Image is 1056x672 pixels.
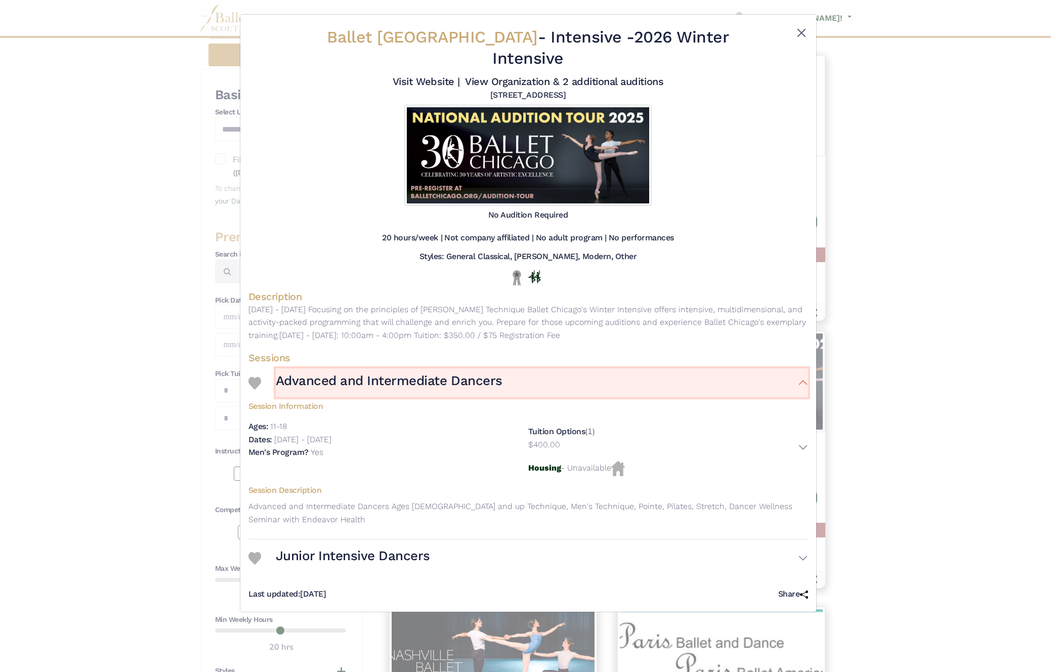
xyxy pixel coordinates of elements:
p: 11-18 [270,422,287,431]
img: Heart [248,552,261,565]
h5: Tuition Options [528,427,585,436]
h5: 20 hours/week | [382,233,442,243]
h5: Session Description [248,485,808,496]
h3: Junior Intensive Dancers [276,548,430,565]
img: Logo [404,105,652,206]
a: Visit Website | [393,75,460,88]
h5: Men's Program? [248,447,309,457]
h5: Styles: General Classical, [PERSON_NAME], Modern, Other [419,251,637,262]
div: (1) [528,420,808,461]
img: Housing Unvailable [611,461,625,476]
span: Intensive - [551,27,634,47]
button: Advanced and Intermediate Dancers [276,368,808,398]
img: In Person [528,270,541,283]
h5: Dates: [248,435,272,444]
button: $400.00 [528,438,808,456]
p: [DATE] - [DATE] Focusing on the principles of [PERSON_NAME] Technique Ballet Chicago's Winter Int... [248,303,808,342]
p: - Unavailable [528,461,808,476]
h3: Advanced and Intermediate Dancers [276,372,502,390]
img: Local [511,270,523,285]
h4: Description [248,290,808,303]
h2: - 2026 Winter Intensive [295,27,762,69]
img: Heart [248,377,261,390]
h5: [DATE] [248,589,326,600]
button: Junior Intensive Dancers [276,543,808,573]
h4: Sessions [248,351,808,364]
span: Housing [528,463,561,473]
h5: Not company affiliated | [444,233,533,243]
span: Last updated: [248,589,301,599]
a: View Organization & 2 additional auditions [465,75,663,88]
p: Yes [311,447,323,457]
button: Close [795,27,808,39]
h5: No adult program | [536,233,607,243]
span: Ballet [GEOGRAPHIC_DATA] [327,27,537,47]
p: Advanced and Intermediate Dancers Ages [DEMOGRAPHIC_DATA] and up Technique, Men's Technique, Poin... [248,500,808,526]
h5: Session Information [248,397,808,412]
p: $400.00 [528,438,560,451]
h5: [STREET_ADDRESS] [490,90,566,101]
p: [DATE] - [DATE] [274,435,331,444]
h5: No performances [609,233,674,243]
h5: Share [778,589,808,600]
h5: Ages: [248,422,269,431]
h5: No Audition Required [488,210,568,221]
